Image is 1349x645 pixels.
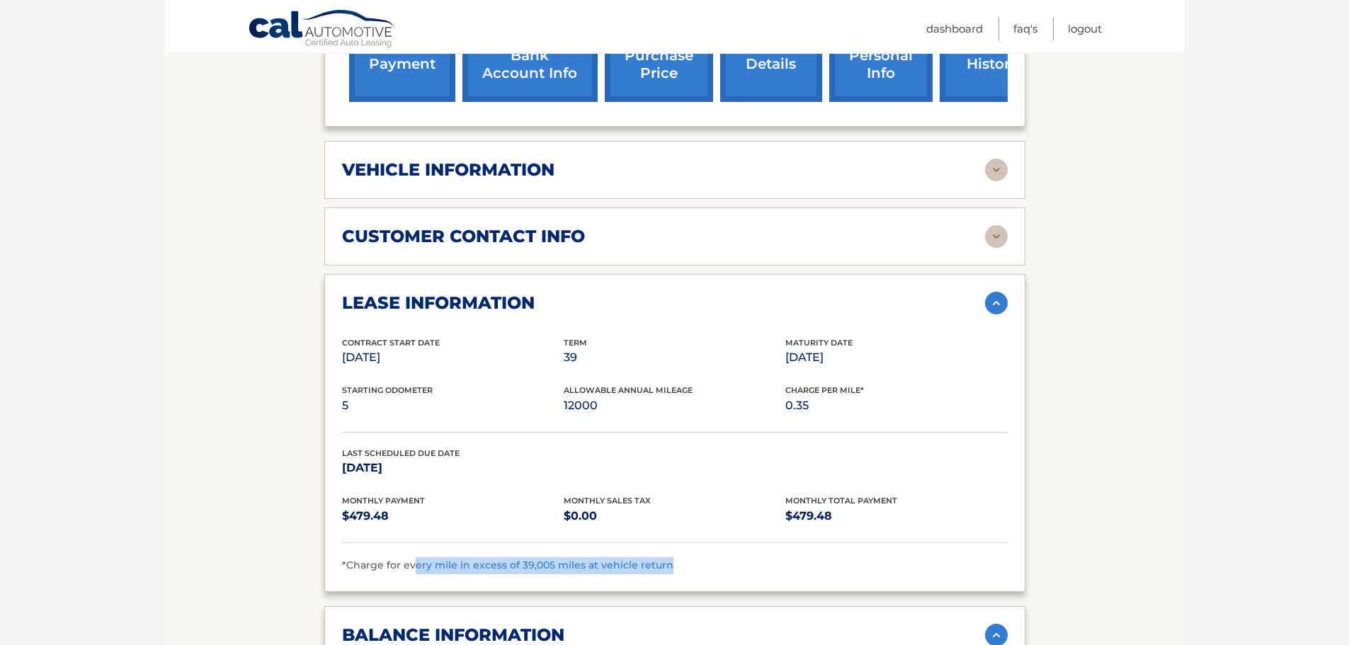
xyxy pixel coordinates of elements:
a: make a payment [349,9,455,102]
p: 39 [564,348,785,367]
a: payment history [940,9,1046,102]
img: accordion-rest.svg [985,225,1008,248]
a: request purchase price [605,9,713,102]
h2: customer contact info [342,226,585,247]
span: Last Scheduled Due Date [342,448,460,458]
p: 5 [342,396,564,416]
a: Add/Remove bank account info [462,9,598,102]
a: account details [720,9,822,102]
span: Charge Per Mile* [785,385,864,395]
p: $479.48 [342,506,564,526]
span: Allowable Annual Mileage [564,385,693,395]
span: Term [564,338,587,348]
span: Monthly Sales Tax [564,496,651,506]
span: Maturity Date [785,338,853,348]
p: 12000 [564,396,785,416]
p: [DATE] [342,348,564,367]
img: accordion-rest.svg [985,159,1008,181]
a: update personal info [829,9,933,102]
a: Dashboard [926,17,983,40]
span: Contract Start Date [342,338,440,348]
h2: vehicle information [342,159,554,181]
span: Monthly Payment [342,496,425,506]
span: Starting Odometer [342,385,433,395]
p: 0.35 [785,396,1007,416]
h2: lease information [342,292,535,314]
p: [DATE] [785,348,1007,367]
p: [DATE] [342,458,564,478]
p: $479.48 [785,506,1007,526]
p: $0.00 [564,506,785,526]
a: Cal Automotive [248,9,397,50]
span: Monthly Total Payment [785,496,897,506]
span: *Charge for every mile in excess of 39,005 miles at vehicle return [342,559,673,571]
a: Logout [1068,17,1102,40]
img: accordion-active.svg [985,292,1008,314]
a: FAQ's [1013,17,1037,40]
